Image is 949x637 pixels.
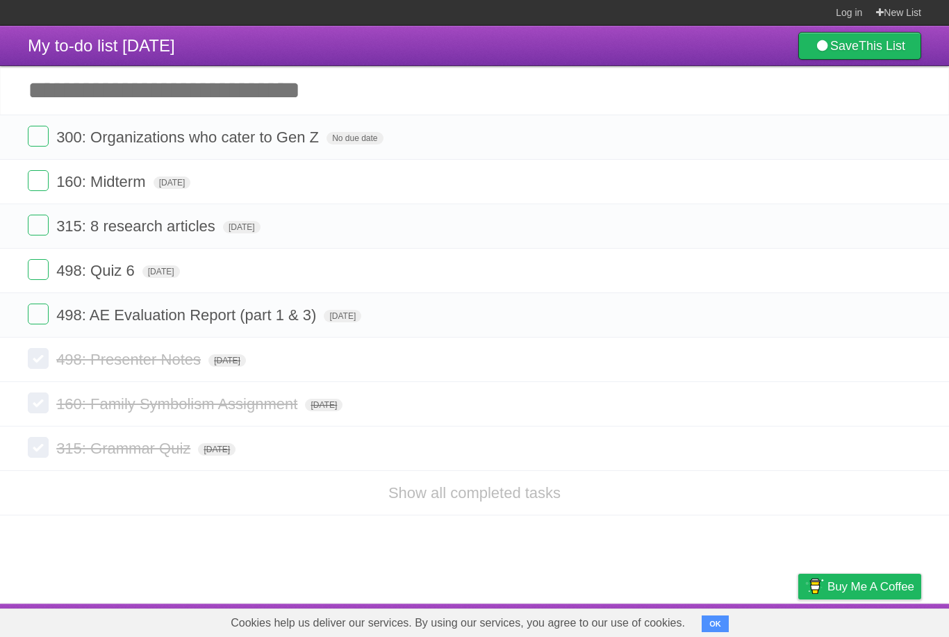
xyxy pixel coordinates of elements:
[56,395,301,413] span: 160: Family Symbolism Assignment
[28,259,49,280] label: Done
[208,354,246,367] span: [DATE]
[56,351,204,368] span: 498: Presenter Notes
[56,129,322,146] span: 300: Organizations who cater to Gen Z
[613,607,643,634] a: About
[223,221,261,233] span: [DATE]
[28,170,49,191] label: Done
[805,574,824,598] img: Buy me a coffee
[324,310,361,322] span: [DATE]
[388,484,561,502] a: Show all completed tasks
[56,173,149,190] span: 160: Midterm
[56,440,194,457] span: 315: Grammar Quiz
[56,262,138,279] span: 498: Quiz 6
[56,217,219,235] span: 315: 8 research articles
[28,36,175,55] span: My to-do list [DATE]
[659,607,716,634] a: Developers
[28,348,49,369] label: Done
[28,126,49,147] label: Done
[142,265,180,278] span: [DATE]
[834,607,921,634] a: Suggest a feature
[56,306,320,324] span: 498: AE Evaluation Report (part 1 & 3)
[780,607,816,634] a: Privacy
[827,574,914,599] span: Buy me a coffee
[702,615,729,632] button: OK
[798,574,921,599] a: Buy me a coffee
[327,132,383,144] span: No due date
[28,437,49,458] label: Done
[798,32,921,60] a: SaveThis List
[198,443,236,456] span: [DATE]
[859,39,905,53] b: This List
[28,215,49,235] label: Done
[305,399,343,411] span: [DATE]
[154,176,191,189] span: [DATE]
[217,609,699,637] span: Cookies help us deliver our services. By using our services, you agree to our use of cookies.
[28,392,49,413] label: Done
[733,607,764,634] a: Terms
[28,304,49,324] label: Done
